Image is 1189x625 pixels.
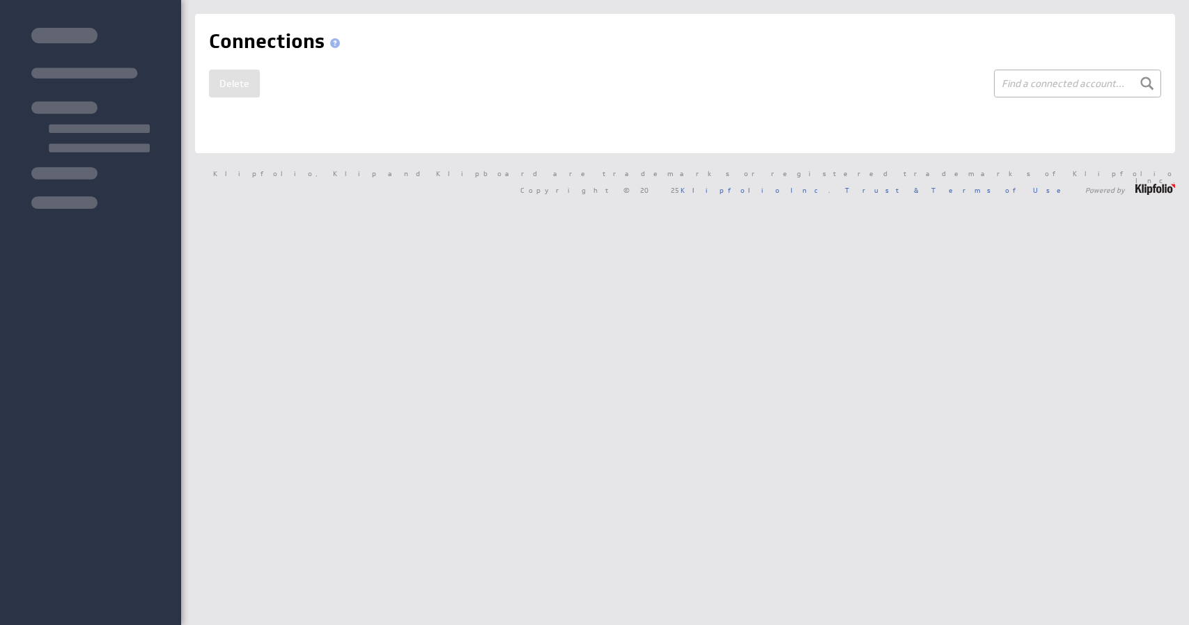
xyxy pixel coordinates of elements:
a: Trust & Terms of Use [845,185,1071,195]
h1: Connections [209,28,345,56]
span: Copyright © 2025 [520,187,830,193]
a: Klipfolio Inc. [681,185,830,195]
span: Powered by [1085,187,1125,193]
span: Klipfolio, Klip and Klipboard are trademarks or registered trademarks of Klipfolio Inc. [202,170,1175,184]
img: skeleton-sidenav.svg [31,28,150,209]
img: logo-footer.png [1135,184,1175,195]
button: Delete [209,70,260,97]
input: Find a connected account... [994,70,1161,97]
